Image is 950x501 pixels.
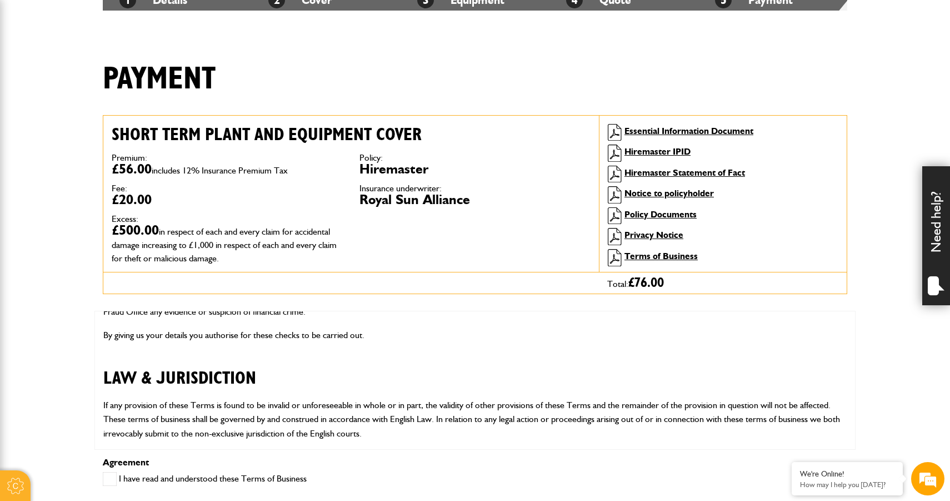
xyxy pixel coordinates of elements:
dd: Royal Sun Alliance [359,193,591,206]
a: Hiremaster IPID [624,146,691,157]
p: If any provision of these Terms is found to be invalid or unforeseeable in whole or in part, the ... [103,398,847,441]
div: We're Online! [800,469,894,479]
a: Privacy Notice [624,230,683,240]
span: 76.00 [634,276,664,290]
h1: Payment [103,61,216,98]
a: Hiremaster Statement of Fact [624,167,745,178]
span: in respect of each and every claim for accidental damage increasing to £1,000 in respect of each ... [112,226,337,264]
a: Terms of Business [624,251,698,261]
div: Total: [599,272,847,294]
dt: Insurance underwriter: [359,184,591,193]
dd: Hiremaster [359,162,591,176]
dt: Premium: [112,153,343,162]
dt: Fee: [112,184,343,193]
h2: LAW & JURISDICTION [103,351,847,389]
a: Essential Information Document [624,126,753,136]
span: includes 12% Insurance Premium Tax [152,165,288,176]
p: Agreement [103,458,847,467]
dt: Excess: [112,215,343,224]
p: How may I help you today? [800,480,894,489]
dd: £500.00 [112,224,343,264]
dt: Policy: [359,153,591,162]
h2: Short term plant and equipment cover [112,124,591,145]
div: Need help? [922,166,950,305]
span: £ [628,276,664,290]
dd: £56.00 [112,162,343,176]
p: By giving us your details you authorise for these checks to be carried out. [103,328,847,343]
a: Policy Documents [624,209,697,220]
a: Notice to policyholder [624,188,714,199]
label: I have read and understood these Terms of Business [103,472,307,486]
dd: £20.00 [112,193,343,206]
